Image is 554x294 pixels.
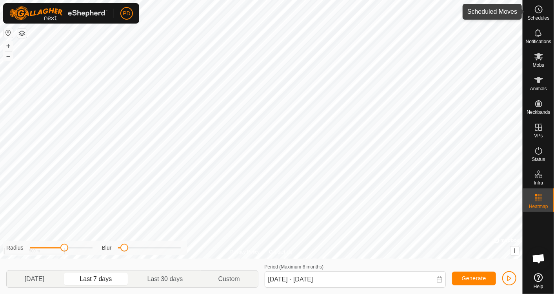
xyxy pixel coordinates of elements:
[523,270,554,292] a: Help
[230,248,260,256] a: Privacy Policy
[452,272,496,285] button: Generate
[4,51,13,61] button: –
[269,248,292,256] a: Contact Us
[534,284,543,289] span: Help
[526,39,551,44] span: Notifications
[533,63,544,68] span: Mobs
[25,274,44,284] span: [DATE]
[80,274,112,284] span: Last 7 days
[527,110,550,115] span: Neckbands
[462,275,486,281] span: Generate
[514,247,516,254] span: i
[534,181,543,185] span: Infra
[510,247,519,255] button: i
[4,41,13,51] button: +
[17,29,27,38] button: Map Layers
[147,274,183,284] span: Last 30 days
[6,244,24,252] label: Radius
[265,264,324,270] label: Period (Maximum 6 months)
[218,274,240,284] span: Custom
[123,9,130,18] span: PD
[532,157,545,162] span: Status
[9,6,107,20] img: Gallagher Logo
[4,28,13,38] button: Reset Map
[102,244,112,252] label: Blur
[527,247,550,270] a: Open chat
[529,204,548,209] span: Heatmap
[530,86,547,91] span: Animals
[534,133,543,138] span: VPs
[527,16,549,20] span: Schedules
